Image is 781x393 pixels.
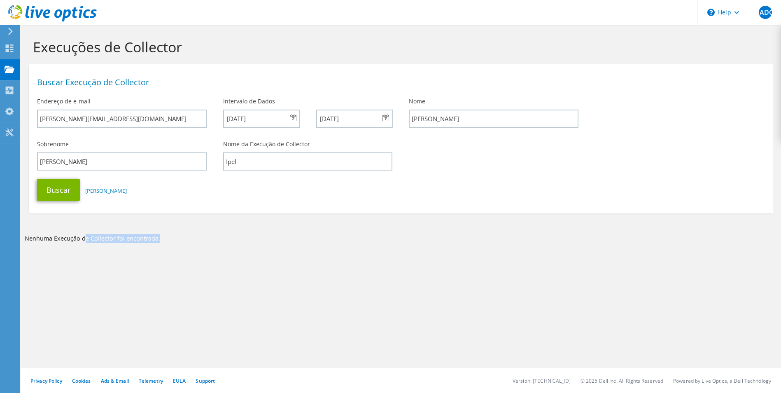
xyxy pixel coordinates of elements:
a: Privacy Policy [30,377,62,384]
p: Nenhuma Execução de Collector foi encontrada. [25,234,777,243]
a: [PERSON_NAME] [85,187,127,194]
a: EULA [173,377,186,384]
svg: \n [707,9,715,16]
li: Version: [TECHNICAL_ID] [513,377,571,384]
label: Nome da Execução de Collector [223,140,310,148]
a: Telemetry [139,377,163,384]
a: Support [196,377,215,384]
label: Sobrenome [37,140,69,148]
span: EADO [759,6,772,19]
li: Powered by Live Optics, a Dell Technology [673,377,771,384]
a: Ads & Email [101,377,129,384]
li: © 2025 Dell Inc. All Rights Reserved [581,377,663,384]
label: Nome [409,97,425,105]
h1: Buscar Execução de Collector [37,78,760,87]
h1: Execuções de Collector [33,38,765,56]
button: Buscar [37,179,80,201]
label: Intervalo de Dados [223,97,275,105]
label: Endereço de e-mail [37,97,91,105]
a: Cookies [72,377,91,384]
